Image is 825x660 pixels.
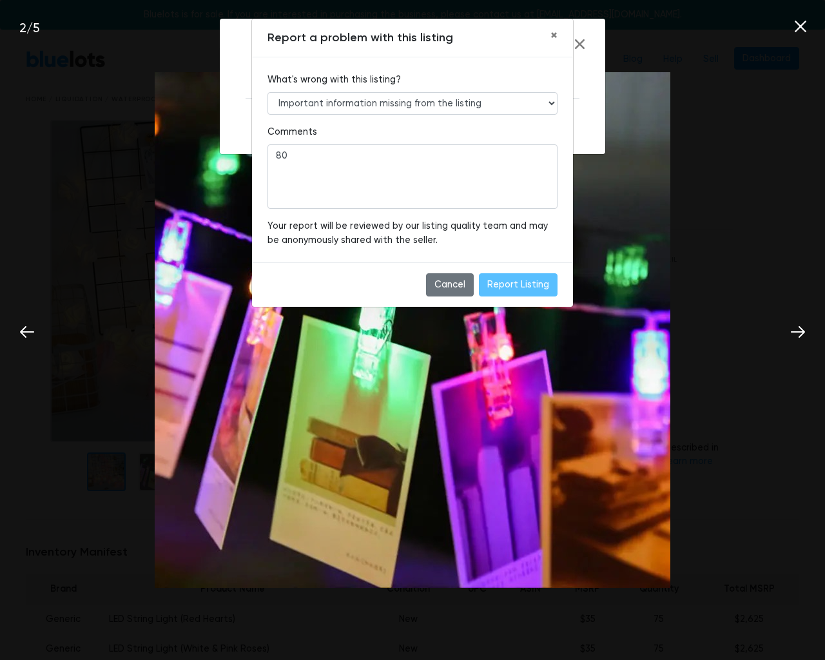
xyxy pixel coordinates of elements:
[479,273,558,296] input: Report Listing
[267,219,558,247] p: Your report will be reviewed by our listing quality team and may be anonymously shared with the s...
[426,273,474,296] button: Cancel
[267,73,401,87] label: What's wrong with this listing?
[550,27,558,44] span: ×
[267,29,453,46] h5: Report a problem with this listing
[267,125,317,139] label: Comments
[540,19,568,53] button: Close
